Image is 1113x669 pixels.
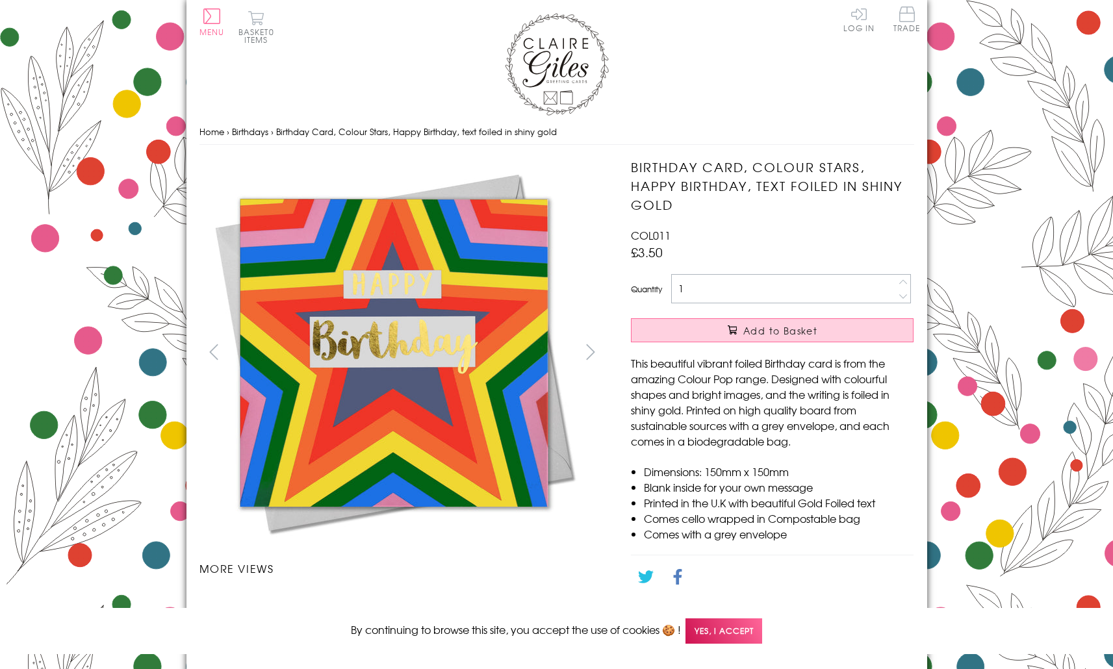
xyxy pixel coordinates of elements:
li: Carousel Page 2 [301,589,402,618]
span: £3.50 [631,243,663,261]
span: Trade [893,6,921,32]
img: Birthday Card, Colour Stars, Happy Birthday, text foiled in shiny gold [199,158,589,548]
p: This beautiful vibrant foiled Birthday card is from the amazing Colour Pop range. Designed with c... [631,355,914,449]
img: Birthday Card, Colour Stars, Happy Birthday, text foiled in shiny gold [605,158,995,548]
h3: More views [199,561,606,576]
li: Comes with a grey envelope [644,526,914,542]
span: COL011 [631,227,671,243]
a: Log In [843,6,875,32]
span: › [227,125,229,138]
img: Claire Giles Greetings Cards [505,13,609,116]
button: next [576,337,605,366]
a: Go back to the collection [642,604,768,620]
li: Carousel Page 3 [402,589,504,618]
nav: breadcrumbs [199,119,914,145]
a: Birthdays [232,125,268,138]
li: Printed in the U.K with beautiful Gold Foiled text [644,495,914,511]
ul: Carousel Pagination [199,589,606,646]
li: Carousel Page 1 (Current Slide) [199,589,301,618]
span: Birthday Card, Colour Stars, Happy Birthday, text foiled in shiny gold [276,125,557,138]
button: Menu [199,8,225,36]
h1: Birthday Card, Colour Stars, Happy Birthday, text foiled in shiny gold [631,158,914,214]
button: prev [199,337,229,366]
a: Home [199,125,224,138]
span: Menu [199,26,225,38]
button: Basket0 items [238,10,274,44]
span: › [271,125,274,138]
li: Dimensions: 150mm x 150mm [644,464,914,479]
span: 0 items [244,26,274,45]
li: Comes cello wrapped in Compostable bag [644,511,914,526]
label: Quantity [631,283,662,295]
li: Carousel Page 4 [504,589,605,618]
li: Blank inside for your own message [644,479,914,495]
span: Yes, I accept [685,618,762,644]
span: Add to Basket [743,324,817,337]
a: Trade [893,6,921,34]
button: Add to Basket [631,318,914,342]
